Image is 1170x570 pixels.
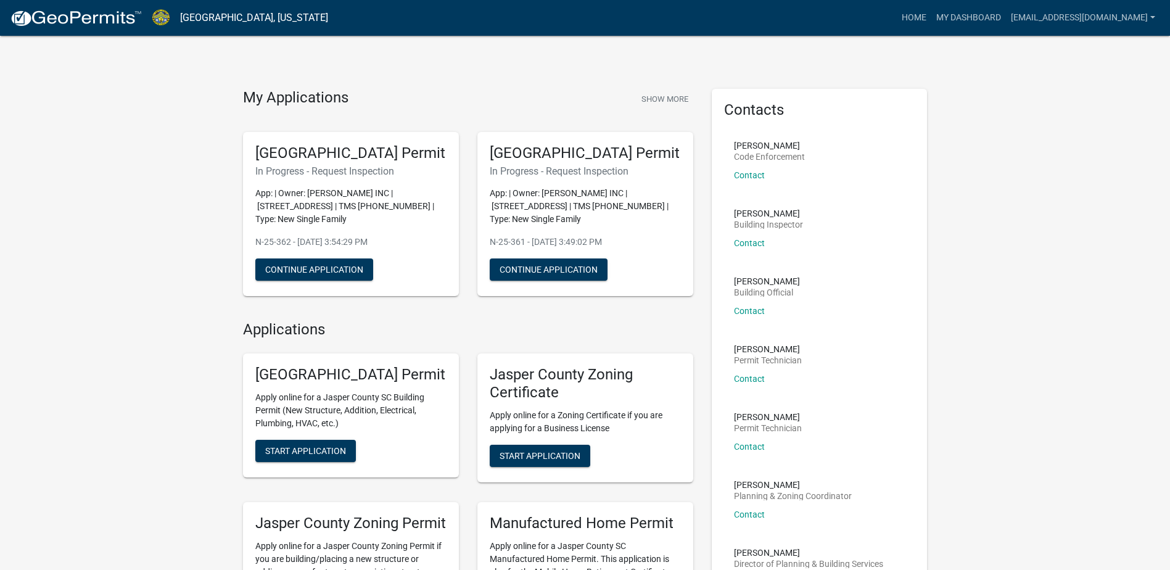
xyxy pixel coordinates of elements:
[734,413,802,421] p: [PERSON_NAME]
[734,481,852,489] p: [PERSON_NAME]
[724,101,915,119] h5: Contacts
[255,366,447,384] h5: [GEOGRAPHIC_DATA] Permit
[734,288,800,297] p: Building Official
[490,165,681,177] h6: In Progress - Request Inspection
[255,258,373,281] button: Continue Application
[734,356,802,365] p: Permit Technician
[255,165,447,177] h6: In Progress - Request Inspection
[897,6,931,30] a: Home
[734,345,802,353] p: [PERSON_NAME]
[734,510,765,519] a: Contact
[734,548,883,557] p: [PERSON_NAME]
[734,442,765,452] a: Contact
[490,236,681,249] p: N-25-361 - [DATE] 3:49:02 PM
[734,209,803,218] p: [PERSON_NAME]
[734,277,800,286] p: [PERSON_NAME]
[734,374,765,384] a: Contact
[490,366,681,402] h5: Jasper County Zoning Certificate
[255,236,447,249] p: N-25-362 - [DATE] 3:54:29 PM
[734,152,805,161] p: Code Enforcement
[734,170,765,180] a: Contact
[152,9,170,26] img: Jasper County, South Carolina
[734,238,765,248] a: Contact
[490,144,681,162] h5: [GEOGRAPHIC_DATA] Permit
[734,220,803,229] p: Building Inspector
[255,144,447,162] h5: [GEOGRAPHIC_DATA] Permit
[490,409,681,435] p: Apply online for a Zoning Certificate if you are applying for a Business License
[490,514,681,532] h5: Manufactured Home Permit
[490,187,681,226] p: App: | Owner: [PERSON_NAME] INC | [STREET_ADDRESS] | TMS [PHONE_NUMBER] | Type: New Single Family
[636,89,693,109] button: Show More
[255,187,447,226] p: App: | Owner: [PERSON_NAME] INC | [STREET_ADDRESS] | TMS [PHONE_NUMBER] | Type: New Single Family
[734,560,883,568] p: Director of Planning & Building Services
[243,321,693,339] h4: Applications
[265,446,346,456] span: Start Application
[490,258,608,281] button: Continue Application
[734,141,805,150] p: [PERSON_NAME]
[180,7,328,28] a: [GEOGRAPHIC_DATA], [US_STATE]
[255,514,447,532] h5: Jasper County Zoning Permit
[734,306,765,316] a: Contact
[255,440,356,462] button: Start Application
[1006,6,1160,30] a: [EMAIL_ADDRESS][DOMAIN_NAME]
[243,89,348,107] h4: My Applications
[734,424,802,432] p: Permit Technician
[734,492,852,500] p: Planning & Zoning Coordinator
[490,445,590,467] button: Start Application
[500,450,580,460] span: Start Application
[255,391,447,430] p: Apply online for a Jasper County SC Building Permit (New Structure, Addition, Electrical, Plumbin...
[931,6,1006,30] a: My Dashboard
